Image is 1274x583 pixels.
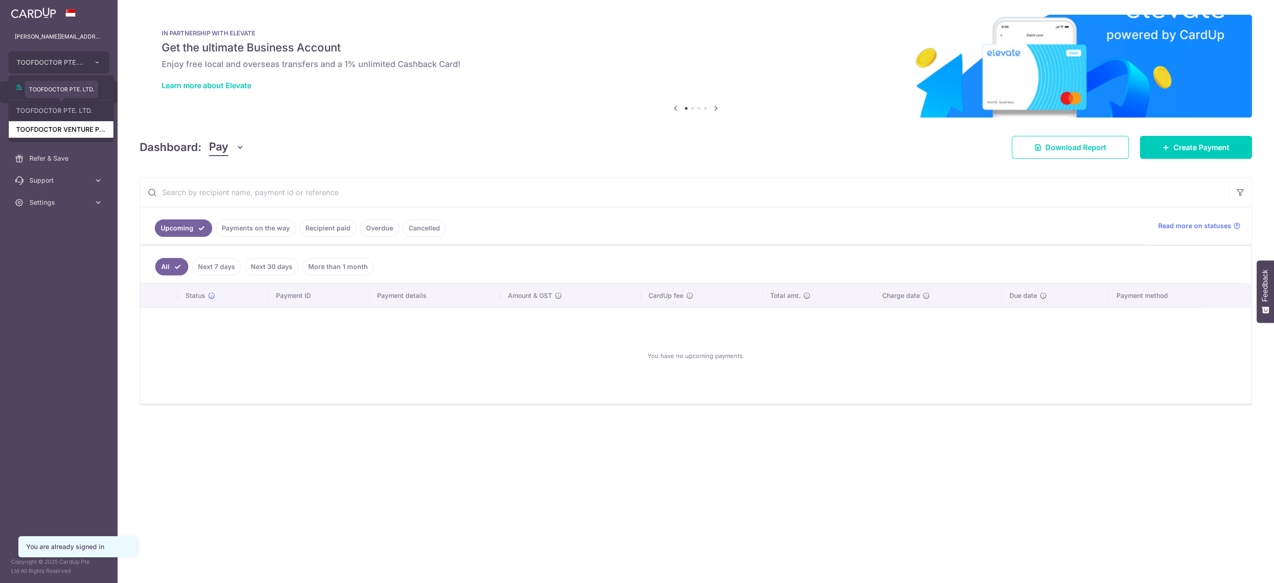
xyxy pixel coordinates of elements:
span: Download Report [1045,142,1106,153]
p: [PERSON_NAME][EMAIL_ADDRESS][DOMAIN_NAME] [15,32,103,41]
th: Payment ID [269,284,370,308]
a: Cancelled [403,219,446,237]
a: Payments on the way [216,219,296,237]
span: Read more on statuses [1158,221,1231,230]
th: Payment details [370,284,501,308]
a: Download Report [1012,136,1129,159]
a: Upcoming [155,219,212,237]
button: TOOFDOCTOR PTE. LTD. [8,51,109,73]
h4: Dashboard: [140,139,202,156]
div: TOOFDOCTOR PTE. LTD. [25,81,98,98]
a: TOOFDOCTOR PTE. LTD. [9,102,113,119]
a: Next 30 days [245,258,299,275]
a: Recipient paid [299,219,356,237]
a: More than 1 month [302,258,374,275]
span: Total amt. [770,291,800,300]
span: Help [21,6,40,15]
a: Read more on statuses [1158,221,1240,230]
a: Overdue [360,219,399,237]
div: You are already signed in [26,542,128,551]
span: TOOFDOCTOR PTE. LTD. [17,58,85,67]
span: Refer & Save [29,154,90,163]
button: Feedback - Show survey [1257,260,1274,323]
span: Due date [1009,291,1037,300]
a: TOOFDOCTOR VENTURE PTE. LTD. [9,121,113,138]
h6: Enjoy free local and overseas transfers and a 1% unlimited Cashback Card! [162,59,1230,70]
span: CardUp fee [648,291,683,300]
span: Amount & GST [508,291,552,300]
img: CardUp [11,7,56,18]
input: Search by recipient name, payment id or reference [140,178,1229,207]
button: Pay [209,139,244,156]
th: Payment method [1109,284,1251,308]
h5: Get the ultimate Business Account [162,40,1230,55]
p: IN PARTNERSHIP WITH ELEVATE [162,29,1230,37]
a: Add new company [9,79,113,96]
a: Create Payment [1140,136,1252,159]
span: Pay [209,139,228,156]
div: You have no upcoming payments. [152,315,1240,396]
span: Status [185,291,205,300]
span: Support [29,176,90,185]
img: Renovation banner [140,15,1252,118]
span: Feedback [1261,269,1269,302]
a: Learn more about Elevate [162,81,251,90]
ul: TOOFDOCTOR PTE. LTD. [8,75,114,142]
span: Settings [29,198,90,207]
a: All [155,258,188,275]
span: Charge date [882,291,920,300]
span: Create Payment [1173,142,1229,153]
a: Next 7 days [192,258,241,275]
